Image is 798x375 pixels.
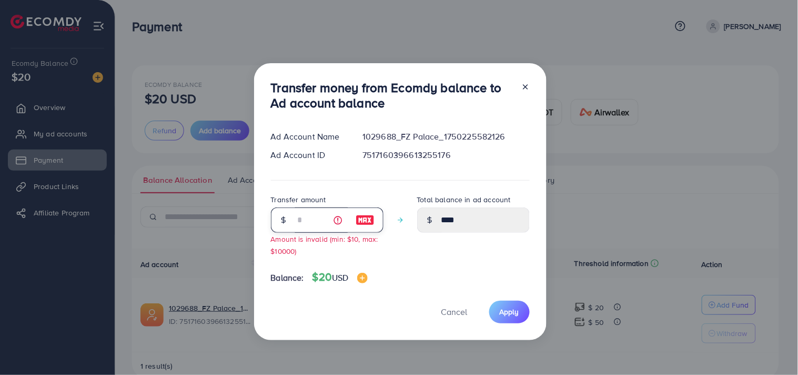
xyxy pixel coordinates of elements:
div: 1029688_FZ Palace_1750225582126 [354,131,538,143]
label: Total balance in ad account [417,194,511,205]
h4: $20 [312,271,368,284]
span: USD [332,272,348,283]
button: Apply [489,301,530,323]
span: Cancel [441,306,468,318]
iframe: Chat [753,328,790,367]
img: image [357,273,368,283]
h3: Transfer money from Ecomdy balance to Ad account balance [271,80,513,111]
span: Apply [500,307,519,317]
span: Balance: [271,272,304,284]
img: image [356,214,375,226]
div: Ad Account ID [262,149,355,161]
button: Cancel [428,301,481,323]
div: 7517160396613255176 [354,149,538,161]
label: Transfer amount [271,194,326,205]
div: Ad Account Name [262,131,355,143]
small: Amount is invalid (min: $10, max: $10000) [271,234,378,256]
